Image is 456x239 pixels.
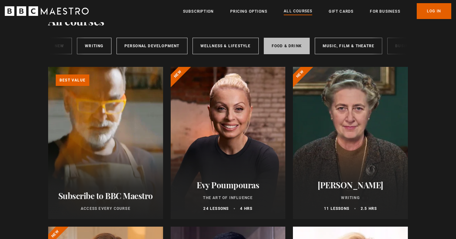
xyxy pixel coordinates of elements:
p: 11 lessons [324,206,349,211]
a: For business [370,8,400,15]
a: Subscription [183,8,214,15]
a: Log In [417,3,451,19]
p: 24 lessons [203,206,229,211]
a: Writing [77,38,111,54]
svg: BBC Maestro [5,6,89,16]
p: Best value [56,74,89,86]
p: Writing [301,195,400,201]
h1: All courses [48,14,104,27]
a: Wellness & Lifestyle [193,38,259,54]
a: Gift Cards [329,8,353,15]
a: [PERSON_NAME] Writing 11 lessons 2.5 hrs New [293,67,408,219]
a: Food & Drink [264,38,310,54]
p: The Art of Influence [178,195,278,201]
a: Music, Film & Theatre [315,38,382,54]
h2: [PERSON_NAME] [301,180,400,190]
a: All Courses [284,8,312,15]
h2: Evy Poumpouras [178,180,278,190]
nav: Primary [183,3,451,19]
p: 4 hrs [240,206,252,211]
a: Pricing Options [230,8,267,15]
a: Evy Poumpouras The Art of Influence 24 lessons 4 hrs New [171,67,286,219]
p: 2.5 hrs [361,206,377,211]
a: Personal Development [117,38,187,54]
